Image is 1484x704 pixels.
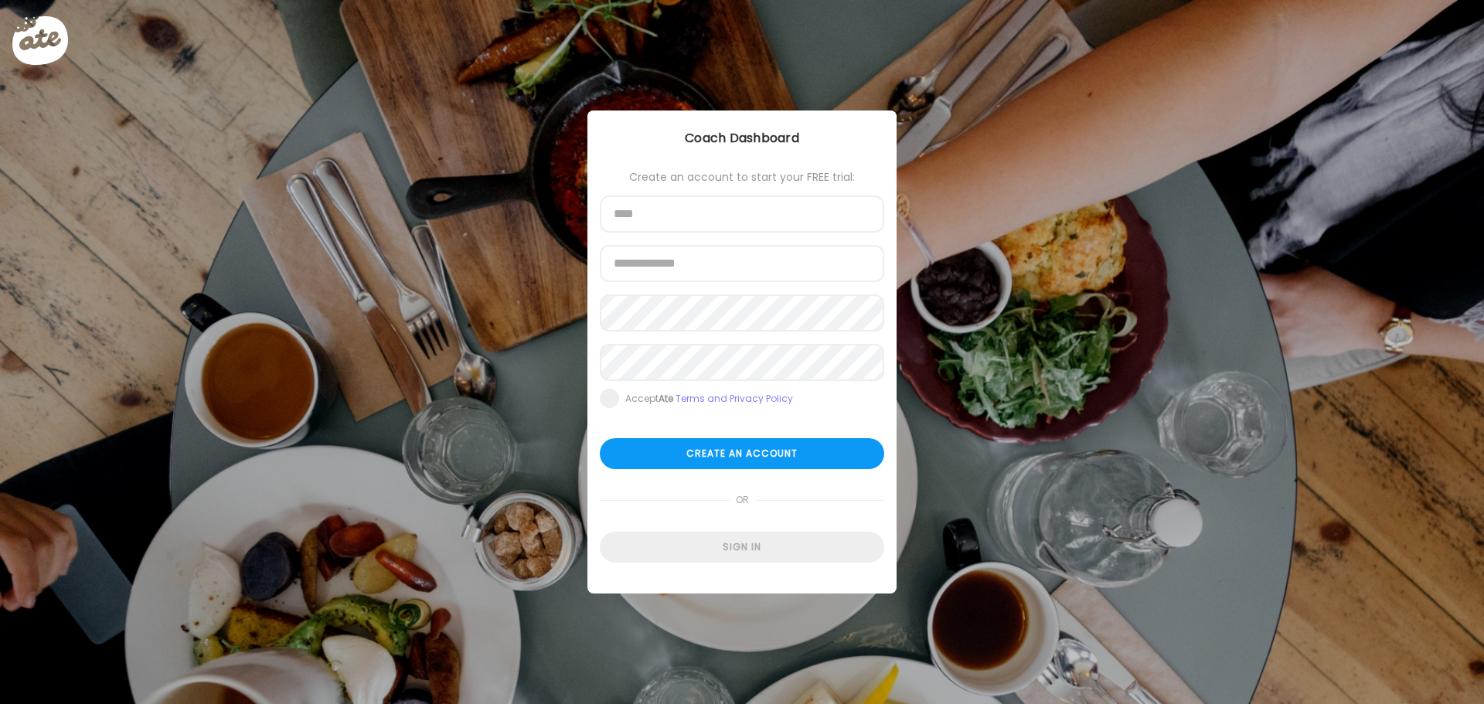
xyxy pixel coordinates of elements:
[600,438,884,469] div: Create an account
[730,485,755,515] span: or
[600,171,884,183] div: Create an account to start your FREE trial:
[659,392,673,405] b: Ate
[625,393,793,405] div: Accept
[600,532,884,563] div: Sign in
[676,392,793,405] a: Terms and Privacy Policy
[587,129,897,148] div: Coach Dashboard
